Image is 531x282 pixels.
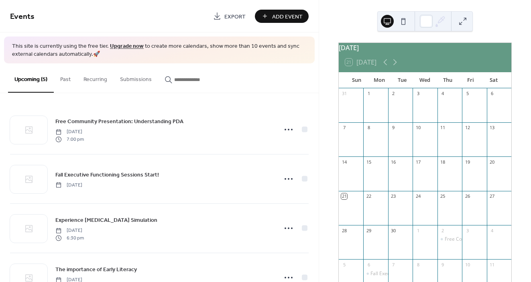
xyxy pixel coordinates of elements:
[464,227,470,233] div: 3
[341,159,347,165] div: 14
[55,181,82,189] span: [DATE]
[464,159,470,165] div: 19
[440,262,446,268] div: 9
[368,72,391,88] div: Mon
[489,125,495,131] div: 13
[366,193,372,199] div: 22
[391,125,397,131] div: 9
[437,236,462,243] div: Free Community Presentation: Understanding PDA
[114,63,158,92] button: Submissions
[341,262,347,268] div: 5
[224,12,246,21] span: Export
[55,216,157,225] span: Experience [MEDICAL_DATA] Simulation
[459,72,482,88] div: Fri
[366,91,372,97] div: 1
[489,227,495,233] div: 4
[464,125,470,131] div: 12
[207,10,252,23] a: Export
[391,159,397,165] div: 16
[366,227,372,233] div: 29
[55,265,137,274] a: The importance of Early Literacy
[339,43,511,53] div: [DATE]
[489,159,495,165] div: 20
[55,170,159,179] a: Fall Executive Functioning Sessions Start!
[440,193,446,199] div: 25
[464,91,470,97] div: 5
[10,9,35,24] span: Events
[366,262,372,268] div: 6
[413,72,436,88] div: Wed
[415,227,421,233] div: 1
[54,63,77,92] button: Past
[272,12,303,21] span: Add Event
[391,91,397,97] div: 2
[366,159,372,165] div: 15
[415,91,421,97] div: 3
[440,159,446,165] div: 18
[482,72,505,88] div: Sat
[363,270,388,277] div: Fall Executive Functioning Sessions Start!
[440,227,446,233] div: 2
[12,43,307,58] span: This site is currently using the free tier. to create more calendars, show more than 10 events an...
[440,91,446,97] div: 4
[55,136,84,143] span: 7:00 pm
[391,227,397,233] div: 30
[77,63,114,92] button: Recurring
[489,193,495,199] div: 27
[366,125,372,131] div: 8
[341,193,347,199] div: 21
[489,262,495,268] div: 11
[341,125,347,131] div: 7
[391,193,397,199] div: 23
[370,270,462,277] div: Fall Executive Functioning Sessions Start!
[55,234,84,241] span: 6:30 pm
[8,63,54,93] button: Upcoming (5)
[391,262,397,268] div: 7
[464,193,470,199] div: 26
[489,91,495,97] div: 6
[341,227,347,233] div: 28
[440,125,446,131] div: 11
[391,72,414,88] div: Tue
[415,193,421,199] div: 24
[341,91,347,97] div: 31
[436,72,459,88] div: Thu
[415,262,421,268] div: 8
[55,117,183,126] a: Free Community Presentation: Understanding PDA
[464,262,470,268] div: 10
[55,215,157,225] a: Experience [MEDICAL_DATA] Simulation
[415,159,421,165] div: 17
[415,125,421,131] div: 10
[55,128,84,136] span: [DATE]
[55,227,84,234] span: [DATE]
[55,118,183,126] span: Free Community Presentation: Understanding PDA
[255,10,309,23] button: Add Event
[345,72,368,88] div: Sun
[110,41,144,52] a: Upgrade now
